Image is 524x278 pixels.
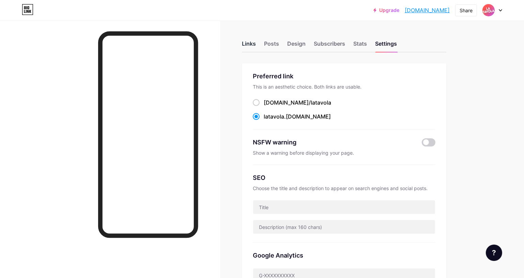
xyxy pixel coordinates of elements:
div: Links [242,40,256,52]
a: [DOMAIN_NAME] [405,6,450,14]
div: Design [287,40,306,52]
div: Preferred link [253,72,435,81]
div: Share [460,7,473,14]
div: SEO [253,173,435,182]
div: Subscribers [314,40,345,52]
div: NSFW warning [253,138,412,147]
div: Google Analytics [253,251,435,260]
input: Description (max 160 chars) [253,220,435,234]
span: latavola [264,113,284,120]
div: [DOMAIN_NAME]/ [264,98,331,107]
span: latavola [311,99,331,106]
div: Settings [375,40,397,52]
div: This is an aesthetic choice. Both links are usable. [253,83,435,90]
div: Stats [353,40,367,52]
div: Choose the title and description to appear on search engines and social posts. [253,185,435,192]
div: Show a warning before displaying your page. [253,150,435,156]
input: Title [253,200,435,214]
a: Upgrade [373,7,399,13]
img: latavola [482,4,495,17]
div: .[DOMAIN_NAME] [264,112,331,121]
div: Posts [264,40,279,52]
